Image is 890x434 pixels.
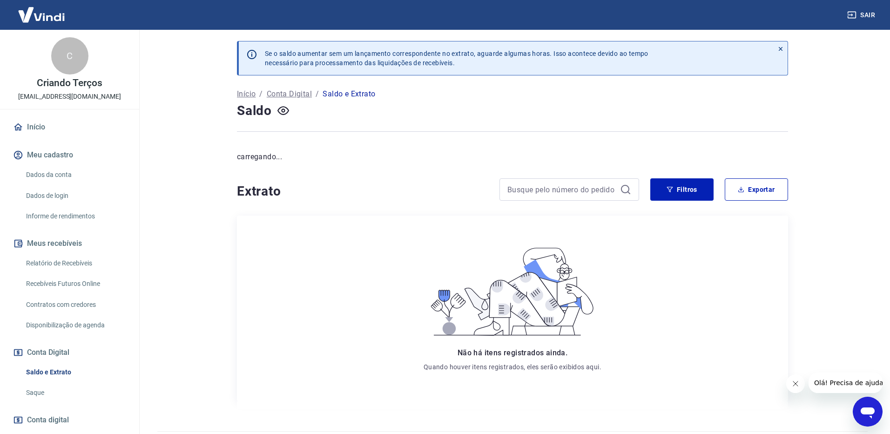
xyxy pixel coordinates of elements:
a: Informe de rendimentos [22,207,128,226]
p: Criando Terços [37,78,102,88]
div: C [51,37,88,75]
a: Saldo e Extrato [22,363,128,382]
p: Quando houver itens registrados, eles serão exibidos aqui. [424,362,601,372]
button: Meu cadastro [11,145,128,165]
iframe: Mensagem da empresa [809,373,883,393]
p: / [316,88,319,100]
a: Dados da conta [22,165,128,184]
a: Início [11,117,128,137]
h4: Extrato [237,182,488,201]
span: Não há itens registrados ainda. [458,348,567,357]
h4: Saldo [237,102,272,120]
a: Relatório de Recebíveis [22,254,128,273]
a: Recebíveis Futuros Online [22,274,128,293]
button: Meus recebíveis [11,233,128,254]
iframe: Botão para abrir a janela de mensagens [853,397,883,427]
iframe: Fechar mensagem [786,374,805,393]
p: / [259,88,263,100]
a: Conta Digital [267,88,312,100]
a: Contratos com credores [22,295,128,314]
img: Vindi [11,0,72,29]
p: [EMAIL_ADDRESS][DOMAIN_NAME] [18,92,121,102]
button: Conta Digital [11,342,128,363]
p: Saldo e Extrato [323,88,375,100]
input: Busque pelo número do pedido [507,183,616,197]
a: Início [237,88,256,100]
a: Conta digital [11,410,128,430]
p: Se o saldo aumentar sem um lançamento correspondente no extrato, aguarde algumas horas. Isso acon... [265,49,648,68]
button: Filtros [650,178,714,201]
p: carregando... [237,151,788,163]
span: Olá! Precisa de ajuda? [6,7,78,14]
button: Sair [845,7,879,24]
a: Saque [22,383,128,402]
span: Conta digital [27,414,69,427]
a: Dados de login [22,186,128,205]
button: Exportar [725,178,788,201]
a: Disponibilização de agenda [22,316,128,335]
